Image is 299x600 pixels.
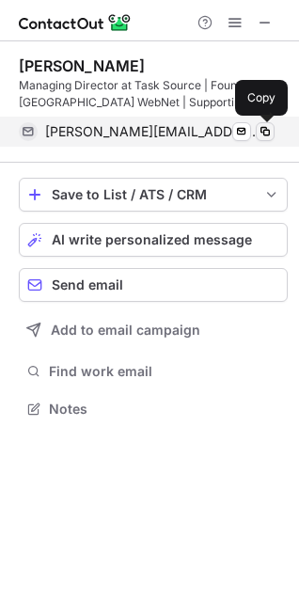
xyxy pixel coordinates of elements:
button: Find work email [19,358,288,385]
span: Add to email campaign [51,323,200,338]
button: AI write personalized message [19,223,288,257]
span: AI write personalized message [52,232,252,247]
div: Save to List / ATS / CRM [52,187,255,202]
button: Send email [19,268,288,302]
img: ContactOut v5.3.10 [19,11,132,34]
button: save-profile-one-click [19,178,288,212]
span: [PERSON_NAME][EMAIL_ADDRESS][PERSON_NAME][DOMAIN_NAME] [45,123,260,140]
div: Managing Director at Task Source | Founder [GEOGRAPHIC_DATA] WebNet | Supporting Indian Farmers |... [19,77,288,111]
button: Notes [19,396,288,422]
button: Add to email campaign [19,313,288,347]
span: Notes [49,401,280,418]
div: [PERSON_NAME] [19,56,145,75]
span: Find work email [49,363,280,380]
span: Send email [52,277,123,292]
